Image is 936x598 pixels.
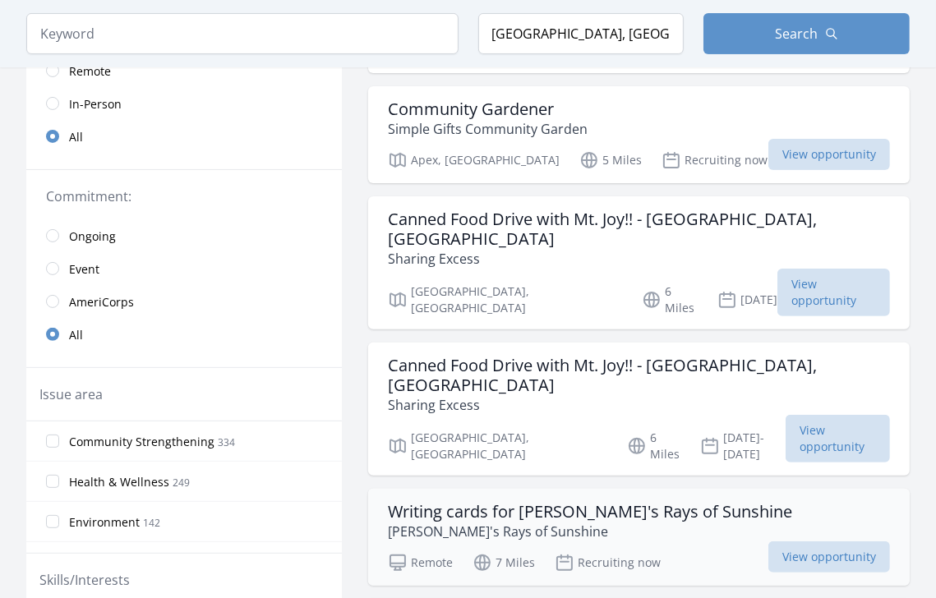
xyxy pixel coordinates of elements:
[717,283,777,316] p: [DATE]
[473,553,535,573] p: 7 Miles
[777,269,890,316] span: View opportunity
[143,516,160,530] span: 142
[69,434,214,450] span: Community Strengthening
[388,522,792,541] p: [PERSON_NAME]'s Rays of Sunshine
[173,476,190,490] span: 249
[69,474,169,490] span: Health & Wellness
[26,219,342,252] a: Ongoing
[69,327,83,343] span: All
[388,209,890,249] h3: Canned Food Drive with Mt. Joy!! - [GEOGRAPHIC_DATA], [GEOGRAPHIC_DATA]
[768,139,890,170] span: View opportunity
[703,13,910,54] button: Search
[388,119,588,139] p: Simple Gifts Community Garden
[46,186,322,206] legend: Commitment:
[69,294,134,310] span: AmeriCorps
[46,515,59,528] input: Environment 142
[388,356,890,395] h3: Canned Food Drive with Mt. Joy!! - [GEOGRAPHIC_DATA], [GEOGRAPHIC_DATA]
[388,502,792,522] h3: Writing cards for [PERSON_NAME]'s Rays of Sunshine
[700,430,786,462] p: [DATE]-[DATE]
[26,13,459,54] input: Keyword
[69,514,140,531] span: Environment
[627,430,680,462] p: 6 Miles
[368,86,910,183] a: Community Gardener Simple Gifts Community Garden Apex, [GEOGRAPHIC_DATA] 5 Miles Recruiting now V...
[69,63,111,80] span: Remote
[69,96,122,113] span: In-Person
[26,87,342,120] a: In-Person
[388,99,588,119] h3: Community Gardener
[46,435,59,448] input: Community Strengthening 334
[388,395,890,415] p: Sharing Excess
[388,430,607,462] p: [GEOGRAPHIC_DATA], [GEOGRAPHIC_DATA]
[26,252,342,285] a: Event
[388,249,890,269] p: Sharing Excess
[26,285,342,318] a: AmeriCorps
[26,318,342,351] a: All
[69,228,116,245] span: Ongoing
[768,541,890,573] span: View opportunity
[368,343,910,476] a: Canned Food Drive with Mt. Joy!! - [GEOGRAPHIC_DATA], [GEOGRAPHIC_DATA] Sharing Excess [GEOGRAPHI...
[26,54,342,87] a: Remote
[368,489,910,586] a: Writing cards for [PERSON_NAME]'s Rays of Sunshine [PERSON_NAME]'s Rays of Sunshine Remote 7 Mile...
[786,415,890,462] span: View opportunity
[388,150,560,170] p: Apex, [GEOGRAPHIC_DATA]
[39,570,130,590] legend: Skills/Interests
[46,475,59,488] input: Health & Wellness 249
[39,384,103,404] legend: Issue area
[642,283,698,316] p: 6 Miles
[368,196,910,329] a: Canned Food Drive with Mt. Joy!! - [GEOGRAPHIC_DATA], [GEOGRAPHIC_DATA] Sharing Excess [GEOGRAPHI...
[388,283,622,316] p: [GEOGRAPHIC_DATA], [GEOGRAPHIC_DATA]
[579,150,642,170] p: 5 Miles
[776,24,818,44] span: Search
[478,13,685,54] input: Location
[69,261,99,278] span: Event
[218,435,235,449] span: 334
[555,553,661,573] p: Recruiting now
[26,120,342,153] a: All
[388,553,453,573] p: Remote
[69,129,83,145] span: All
[662,150,768,170] p: Recruiting now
